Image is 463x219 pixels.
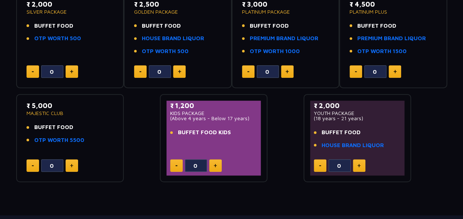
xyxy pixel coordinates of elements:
img: minus [32,71,34,72]
img: minus [355,71,357,72]
a: HOUSE BRAND LIQUOR [142,34,204,43]
img: minus [319,165,321,166]
img: plus [357,164,361,167]
img: plus [70,70,73,73]
p: MAJESTIC CLUB [27,111,114,116]
img: minus [32,165,34,166]
img: plus [214,164,217,167]
p: ₹ 2,000 [314,101,401,111]
a: OTP WORTH 5500 [34,136,84,145]
p: ₹ 5,000 [27,101,114,111]
span: BUFFET FOOD [357,22,396,30]
a: OTP WORTH 1000 [250,47,300,56]
p: KIDS PACKAGE [170,111,257,116]
span: BUFFET FOOD KIDS [178,128,231,137]
p: YOUTH PACKAGE [314,111,401,116]
img: plus [70,164,73,167]
a: PREMIUM BRAND LIQUOR [357,34,426,43]
img: plus [178,70,181,73]
a: PREMIUM BRAND LIQUOR [250,34,318,43]
p: SILVER PACKAGE [27,9,114,14]
a: OTP WORTH 500 [34,34,81,43]
span: BUFFET FOOD [34,123,73,132]
img: plus [393,70,397,73]
p: ₹ 1,200 [170,101,257,111]
p: PLATINUM PLUS [350,9,437,14]
span: BUFFET FOOD [322,128,361,137]
span: BUFFET FOOD [34,22,73,30]
p: PLATINUM PACKAGE [242,9,329,14]
span: BUFFET FOOD [142,22,181,30]
p: (Above 4 years - Below 17 years) [170,116,257,121]
img: minus [247,71,249,72]
a: HOUSE BRAND LIQUOR [322,141,384,150]
img: plus [285,70,289,73]
a: OTP WORTH 1500 [357,47,407,56]
p: GOLDEN PACKAGE [134,9,221,14]
a: OTP WORTH 500 [142,47,189,56]
img: minus [175,165,178,166]
p: (18 years - 21 years) [314,116,401,121]
span: BUFFET FOOD [250,22,289,30]
img: minus [139,71,141,72]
